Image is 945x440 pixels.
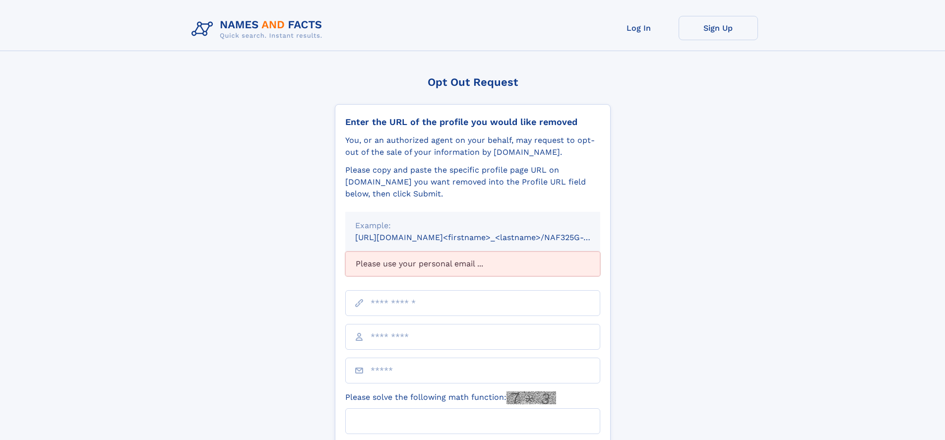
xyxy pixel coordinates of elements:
small: [URL][DOMAIN_NAME]<firstname>_<lastname>/NAF325G-xxxxxxxx [355,233,619,242]
img: Logo Names and Facts [188,16,330,43]
div: Please copy and paste the specific profile page URL on [DOMAIN_NAME] you want removed into the Pr... [345,164,600,200]
label: Please solve the following math function: [345,391,556,404]
div: Enter the URL of the profile you would like removed [345,117,600,127]
div: You, or an authorized agent on your behalf, may request to opt-out of the sale of your informatio... [345,134,600,158]
div: Opt Out Request [335,76,611,88]
div: Please use your personal email ... [345,251,600,276]
a: Sign Up [679,16,758,40]
div: Example: [355,220,590,232]
a: Log In [599,16,679,40]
